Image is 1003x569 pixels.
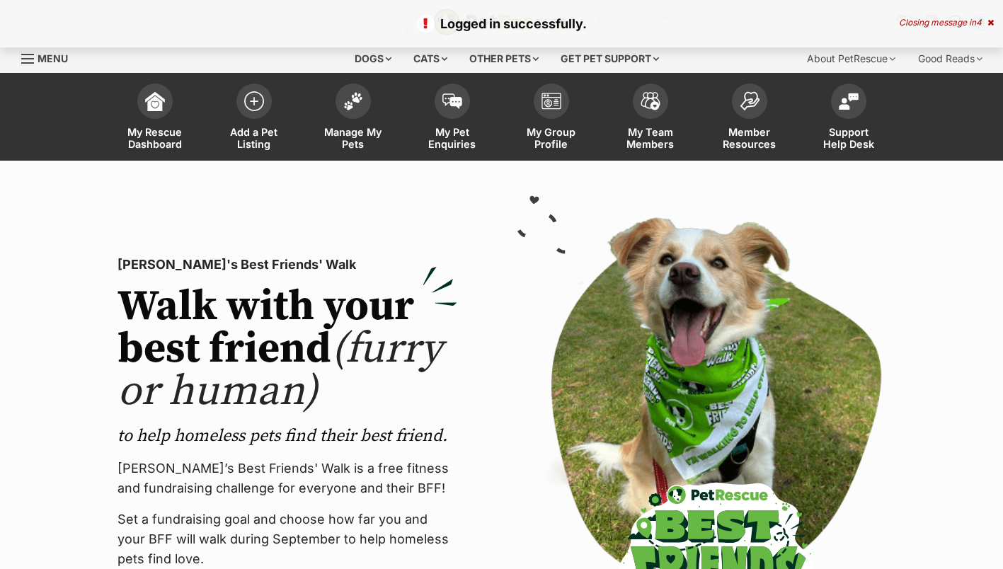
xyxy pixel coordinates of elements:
[839,93,859,110] img: help-desk-icon-fdf02630f3aa405de69fd3d07c3f3aa587a6932b1a1747fa1d2bba05be0121f9.svg
[551,45,669,73] div: Get pet support
[541,93,561,110] img: group-profile-icon-3fa3cf56718a62981997c0bc7e787c4b2cf8bcc04b72c1350f741eb67cf2f40e.svg
[118,510,457,569] p: Set a fundraising goal and choose how far you and your BFF will walk during September to help hom...
[619,126,682,150] span: My Team Members
[700,76,799,161] a: Member Resources
[222,126,286,150] span: Add a Pet Listing
[403,76,502,161] a: My Pet Enquiries
[420,126,484,150] span: My Pet Enquiries
[459,45,549,73] div: Other pets
[118,286,457,413] h2: Walk with your best friend
[442,93,462,109] img: pet-enquiries-icon-7e3ad2cf08bfb03b45e93fb7055b45f3efa6380592205ae92323e6603595dc1f.svg
[817,126,881,150] span: Support Help Desk
[740,91,760,110] img: member-resources-icon-8e73f808a243e03378d46382f2149f9095a855e16c252ad45f914b54edf8863c.svg
[105,76,205,161] a: My Rescue Dashboard
[343,92,363,110] img: manage-my-pets-icon-02211641906a0b7f246fdf0571729dbe1e7629f14944591b6c1af311fb30b64b.svg
[118,255,457,275] p: [PERSON_NAME]'s Best Friends' Walk
[321,126,385,150] span: Manage My Pets
[123,126,187,150] span: My Rescue Dashboard
[118,425,457,447] p: to help homeless pets find their best friend.
[21,45,78,70] a: Menu
[797,45,905,73] div: About PetRescue
[799,76,898,161] a: Support Help Desk
[641,92,660,110] img: team-members-icon-5396bd8760b3fe7c0b43da4ab00e1e3bb1a5d9ba89233759b79545d2d3fc5d0d.svg
[244,91,264,111] img: add-pet-listing-icon-0afa8454b4691262ce3f59096e99ab1cd57d4a30225e0717b998d2c9b9846f56.svg
[908,45,992,73] div: Good Reads
[520,126,583,150] span: My Group Profile
[502,76,601,161] a: My Group Profile
[345,45,401,73] div: Dogs
[304,76,403,161] a: Manage My Pets
[118,323,442,418] span: (furry or human)
[118,459,457,498] p: [PERSON_NAME]’s Best Friends' Walk is a free fitness and fundraising challenge for everyone and t...
[718,126,781,150] span: Member Resources
[205,76,304,161] a: Add a Pet Listing
[145,91,165,111] img: dashboard-icon-eb2f2d2d3e046f16d808141f083e7271f6b2e854fb5c12c21221c1fb7104beca.svg
[403,45,457,73] div: Cats
[601,76,700,161] a: My Team Members
[38,52,68,64] span: Menu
